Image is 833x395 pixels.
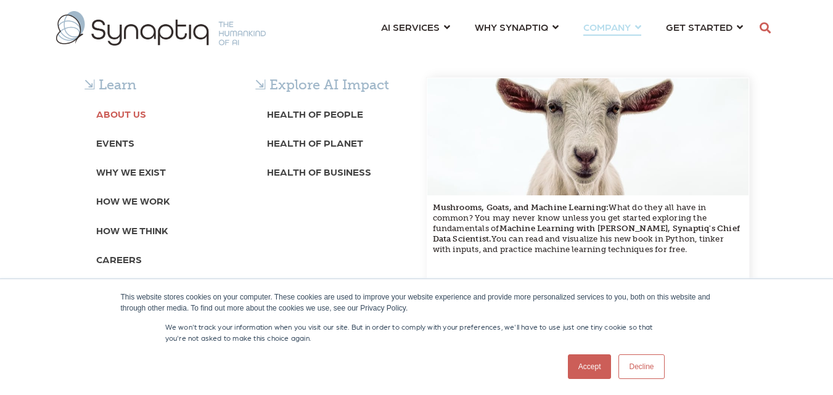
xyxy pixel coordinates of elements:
[583,15,641,38] a: COMPANY
[583,18,631,35] span: COMPANY
[165,321,668,343] p: We won't track your information when you visit our site. But in order to comply with your prefere...
[381,18,440,35] span: AI SERVICES
[666,18,732,35] span: GET STARTED
[618,354,664,379] a: Decline
[568,354,612,379] a: Accept
[475,15,559,38] a: WHY SYNAPTIQ
[666,15,743,38] a: GET STARTED
[56,11,266,46] img: synaptiq logo-1
[369,6,755,51] nav: menu
[475,18,548,35] span: WHY SYNAPTIQ
[381,15,450,38] a: AI SERVICES
[121,291,713,314] div: This website stores cookies on your computer. These cookies are used to improve your website expe...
